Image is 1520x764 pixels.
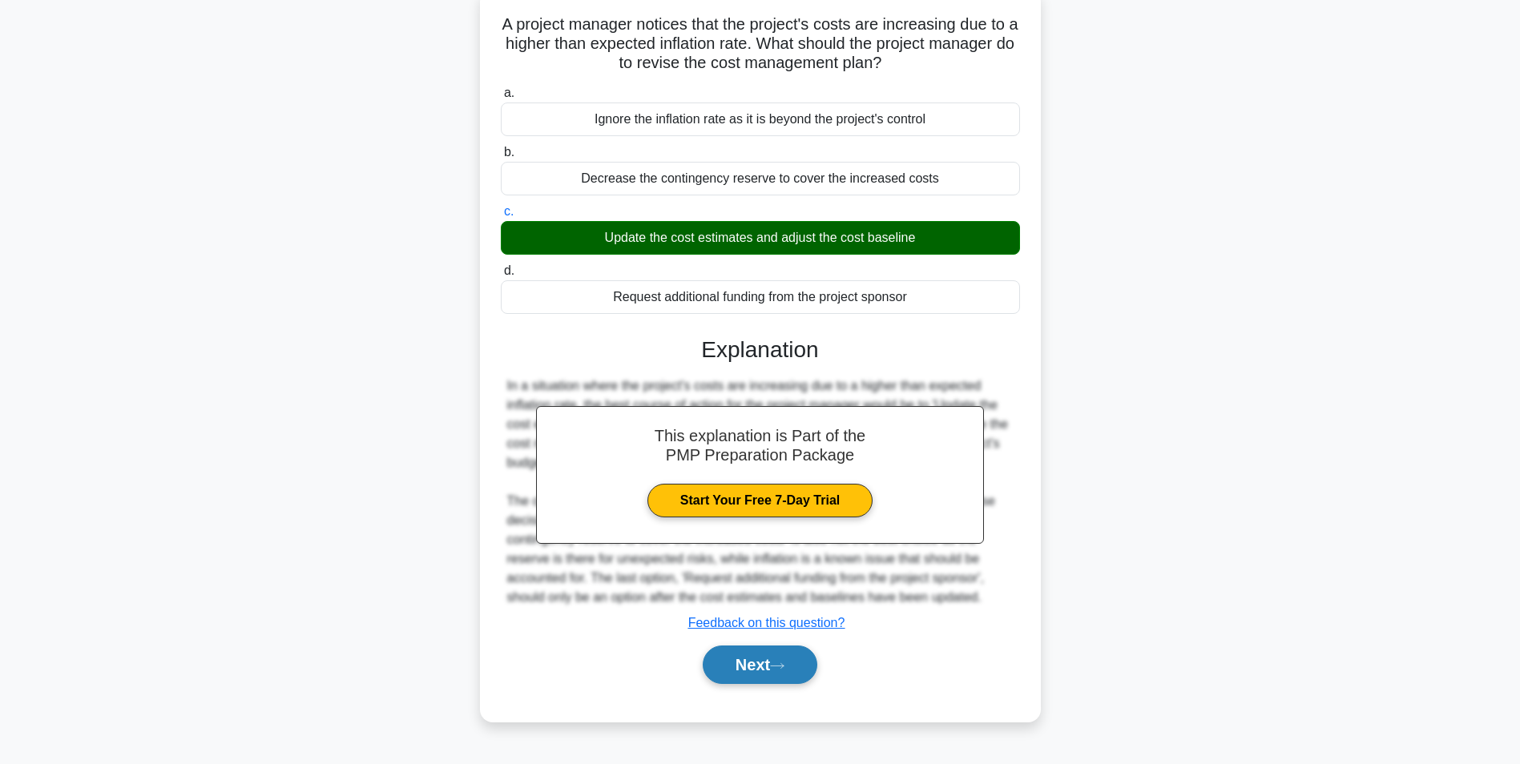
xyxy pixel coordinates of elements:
div: Decrease the contingency reserve to cover the increased costs [501,162,1020,195]
a: Feedback on this question? [688,616,845,629]
span: b. [504,145,514,159]
a: Start Your Free 7-Day Trial [647,484,873,517]
div: Update the cost estimates and adjust the cost baseline [501,221,1020,255]
div: In a situation where the project's costs are increasing due to a higher than expected inflation r... [507,376,1014,607]
button: Next [703,645,817,684]
div: Ignore the inflation rate as it is beyond the project's control [501,103,1020,136]
h5: A project manager notices that the project's costs are increasing due to a higher than expected i... [499,14,1022,74]
span: a. [504,86,514,99]
span: d. [504,263,514,277]
h3: Explanation [510,336,1010,364]
div: Request additional funding from the project sponsor [501,280,1020,314]
span: c. [504,204,514,218]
